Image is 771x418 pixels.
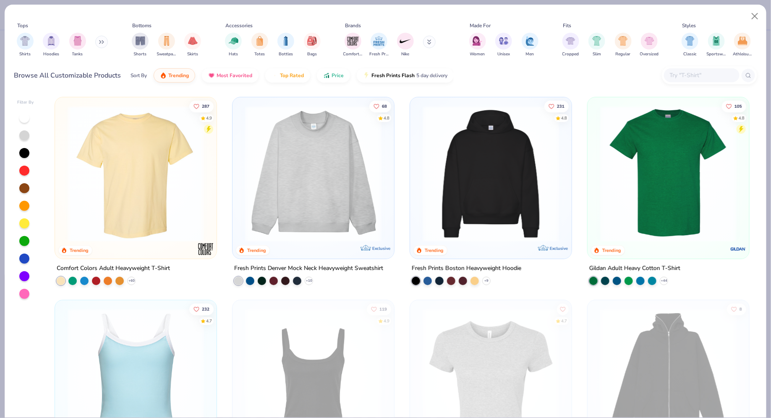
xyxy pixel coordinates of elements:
[345,22,361,29] div: Brands
[343,51,363,57] span: Comfort Colors
[369,51,389,57] span: Fresh Prints
[589,263,680,274] div: Gildan Adult Heavy Cotton T-Shirt
[189,100,213,112] button: Like
[369,33,389,57] div: filter for Fresh Prints
[43,33,60,57] div: filter for Hoodies
[307,51,317,57] span: Bags
[332,72,344,79] span: Price
[682,33,698,57] button: filter button
[522,33,538,57] div: filter for Men
[47,36,56,46] img: Hoodies Image
[277,33,294,57] button: filter button
[550,246,568,251] span: Exclusive
[473,36,482,46] img: Women Image
[738,36,747,46] img: Athleisure Image
[412,263,521,274] div: Fresh Prints Boston Heavyweight Hoodie
[17,22,28,29] div: Tops
[707,51,726,57] span: Sportswear
[206,318,212,324] div: 4.7
[383,318,389,324] div: 4.9
[497,51,510,57] span: Unisex
[557,104,564,108] span: 231
[254,51,265,57] span: Totes
[682,33,698,57] div: filter for Classic
[265,68,310,83] button: Top Rated
[544,100,568,112] button: Like
[561,115,567,121] div: 4.8
[747,8,763,24] button: Close
[19,51,31,57] span: Shirts
[281,36,290,46] img: Bottles Image
[229,36,238,46] img: Hats Image
[416,71,447,80] span: 5 day delivery
[733,33,752,57] button: filter button
[401,51,409,57] span: Nike
[734,104,742,108] span: 105
[225,33,242,57] div: filter for Hats
[188,36,198,46] img: Skirts Image
[683,51,697,57] span: Classic
[397,33,414,57] button: filter button
[469,33,486,57] div: filter for Women
[277,33,294,57] div: filter for Bottles
[561,318,567,324] div: 4.7
[225,33,242,57] button: filter button
[343,33,363,57] button: filter button
[279,51,293,57] span: Bottles
[495,33,512,57] button: filter button
[712,36,721,46] img: Sportswear Image
[721,100,746,112] button: Like
[132,33,149,57] div: filter for Shorts
[208,106,353,242] img: e55d29c3-c55d-459c-bfd9-9b1c499ab3c6
[304,33,321,57] div: filter for Bags
[72,51,83,57] span: Tanks
[208,72,215,79] img: most_fav.gif
[307,36,316,46] img: Bags Image
[522,33,538,57] button: filter button
[251,33,268,57] button: filter button
[69,33,86,57] div: filter for Tanks
[128,278,134,283] span: + 60
[495,33,512,57] div: filter for Unisex
[280,72,304,79] span: Top Rated
[160,72,167,79] img: trending.gif
[733,51,752,57] span: Athleisure
[557,303,568,315] button: Like
[739,307,742,311] span: 8
[397,33,414,57] div: filter for Nike
[399,35,412,47] img: Nike Image
[484,278,489,283] span: + 9
[525,36,535,46] img: Men Image
[470,51,485,57] span: Women
[563,106,708,242] img: d4a37e75-5f2b-4aef-9a6e-23330c63bbc0
[730,241,747,257] img: Gildan logo
[618,36,628,46] img: Regular Image
[189,303,213,315] button: Like
[661,278,667,283] span: + 44
[733,33,752,57] div: filter for Athleisure
[727,303,746,315] button: Like
[43,51,59,57] span: Hoodies
[707,33,726,57] div: filter for Sportswear
[17,33,34,57] button: filter button
[136,36,145,46] img: Shorts Image
[132,33,149,57] button: filter button
[234,263,383,274] div: Fresh Prints Denver Mock Neck Heavyweight Sweatshirt
[57,263,170,274] div: Comfort Colors Adult Heavyweight T-Shirt
[640,51,659,57] span: Oversized
[645,36,654,46] img: Oversized Image
[363,72,370,79] img: flash.gif
[470,22,491,29] div: Made For
[685,36,695,46] img: Classic Image
[596,106,741,242] img: db319196-8705-402d-8b46-62aaa07ed94f
[168,72,189,79] span: Trending
[593,51,601,57] span: Slim
[616,51,631,57] span: Regular
[43,33,60,57] button: filter button
[369,33,389,57] button: filter button
[184,33,201,57] div: filter for Skirts
[563,22,571,29] div: Fits
[202,68,259,83] button: Most Favorited
[69,33,86,57] button: filter button
[369,100,391,112] button: Like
